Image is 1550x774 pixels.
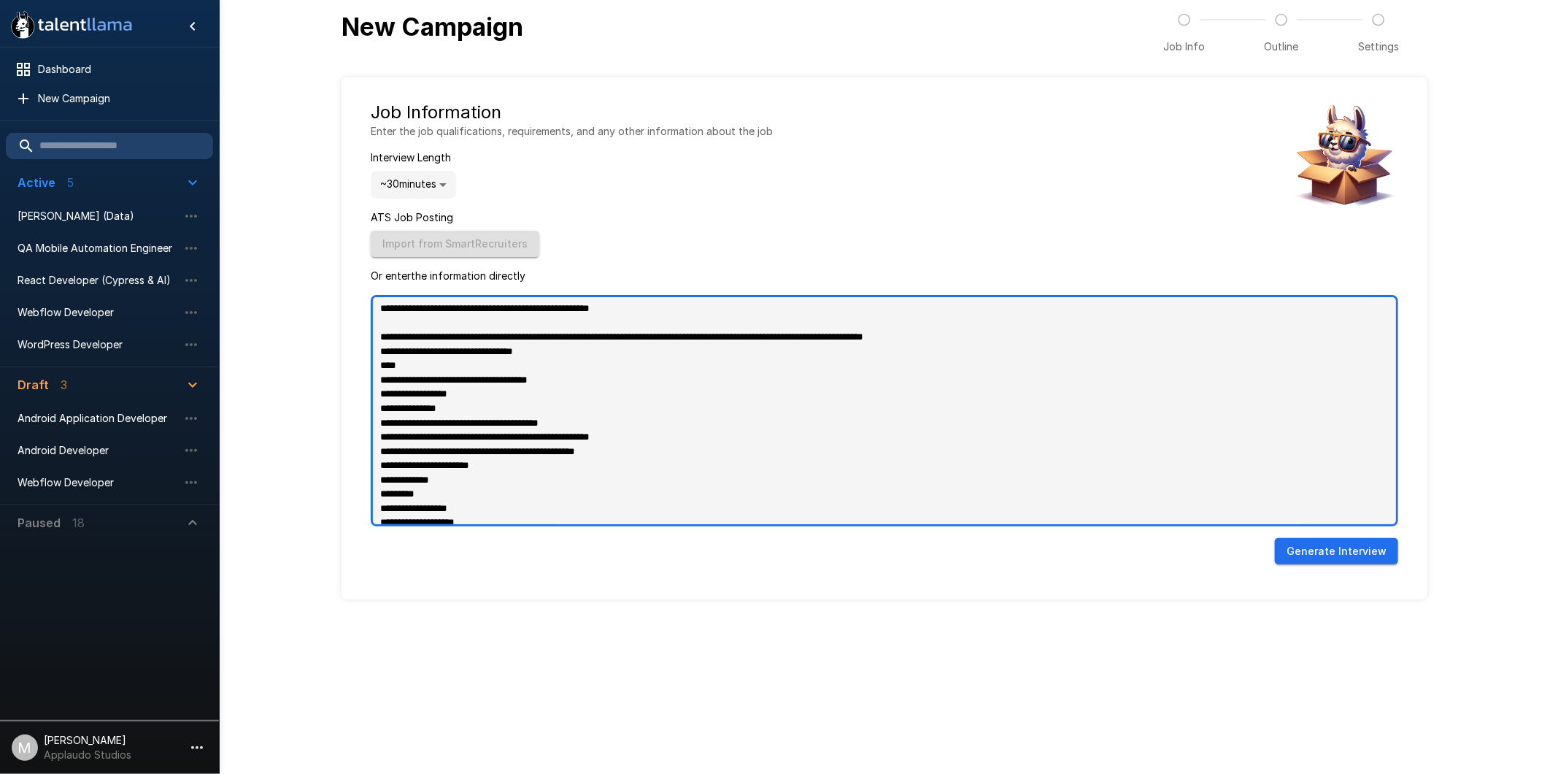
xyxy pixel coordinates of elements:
[371,269,1398,283] p: Or enter the information directly
[1275,538,1398,565] button: Generate Interview
[371,171,456,199] div: ~ 30 minutes
[371,210,539,225] p: ATS Job Posting
[371,101,773,124] h5: Job Information
[371,124,773,139] p: Enter the job qualifications, requirements, and any other information about the job
[1289,101,1398,210] img: Animated document
[342,12,523,42] b: New Campaign
[371,150,456,165] p: Interview Length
